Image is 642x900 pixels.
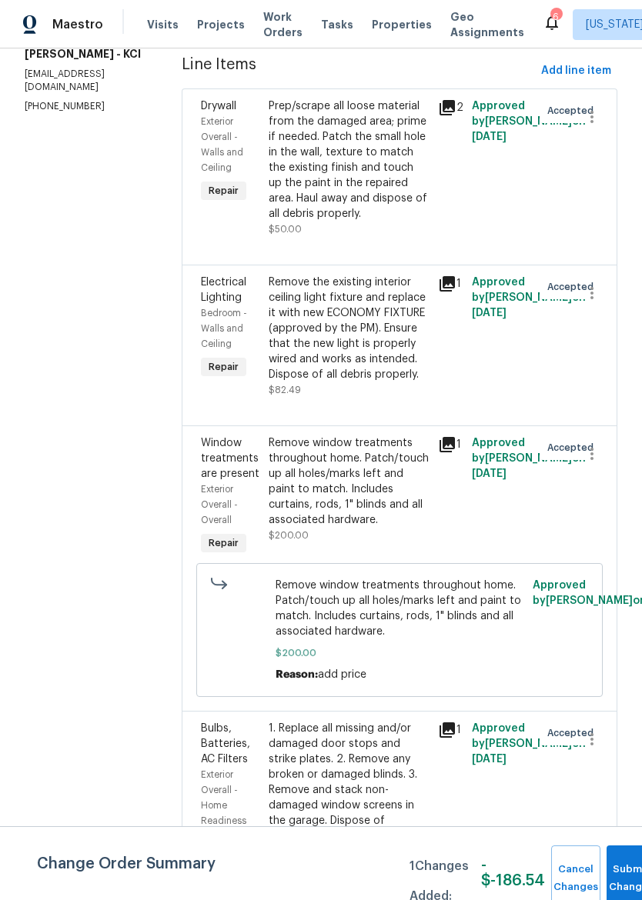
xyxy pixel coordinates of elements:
[197,17,245,32] span: Projects
[269,98,429,222] div: Prep/scrape all loose material from the damaged area; prime if needed. Patch the small hole in th...
[269,435,429,528] div: Remove window treatments throughout home. Patch/touch up all holes/marks left and paint to match....
[201,723,250,765] span: Bulbs, Batteries, AC Filters
[472,308,507,318] span: [DATE]
[547,279,600,295] span: Accepted
[472,723,586,765] span: Approved by [PERSON_NAME] on
[372,17,432,32] span: Properties
[318,669,366,680] span: add price
[182,57,535,85] span: Line Items
[547,103,600,118] span: Accepted
[438,98,463,117] div: 2
[202,535,245,551] span: Repair
[25,68,145,94] p: [EMAIL_ADDRESS][DOMAIN_NAME]
[438,435,463,454] div: 1
[472,754,507,765] span: [DATE]
[52,17,103,32] span: Maestro
[472,438,586,479] span: Approved by [PERSON_NAME] on
[535,57,617,85] button: Add line item
[559,861,593,896] span: Cancel Changes
[450,9,524,40] span: Geo Assignments
[201,485,238,525] span: Exterior Overall - Overall
[438,721,463,739] div: 1
[202,359,245,375] span: Repair
[269,275,429,382] div: Remove the existing interior ceiling light fixture and replace it with new ECONOMY FIXTURE (appro...
[201,438,259,479] span: Window treatments are present
[201,101,236,112] span: Drywall
[269,225,302,234] span: $50.00
[472,101,586,142] span: Approved by [PERSON_NAME] on
[276,578,524,639] span: Remove window treatments throughout home. Patch/touch up all holes/marks left and paint to match....
[25,100,145,113] p: [PHONE_NUMBER]
[541,62,611,81] span: Add line item
[201,308,247,348] span: Bedroom - Walls and Ceiling
[472,277,586,318] span: Approved by [PERSON_NAME] on
[276,645,524,661] span: $200.00
[202,183,245,198] span: Repair
[321,19,353,30] span: Tasks
[201,277,246,303] span: Electrical Lighting
[269,385,301,395] span: $82.49
[547,440,600,455] span: Accepted
[438,275,463,293] div: 1
[147,17,179,32] span: Visits
[201,117,243,172] span: Exterior Overall - Walls and Ceiling
[472,468,507,479] span: [DATE]
[201,770,246,841] span: Exterior Overall - Home Readiness Packages
[547,725,600,741] span: Accepted
[472,132,507,142] span: [DATE]
[25,46,145,62] h5: [PERSON_NAME] - KCI
[263,9,303,40] span: Work Orders
[550,9,561,25] div: 6
[276,669,318,680] span: Reason:
[269,531,309,540] span: $200.00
